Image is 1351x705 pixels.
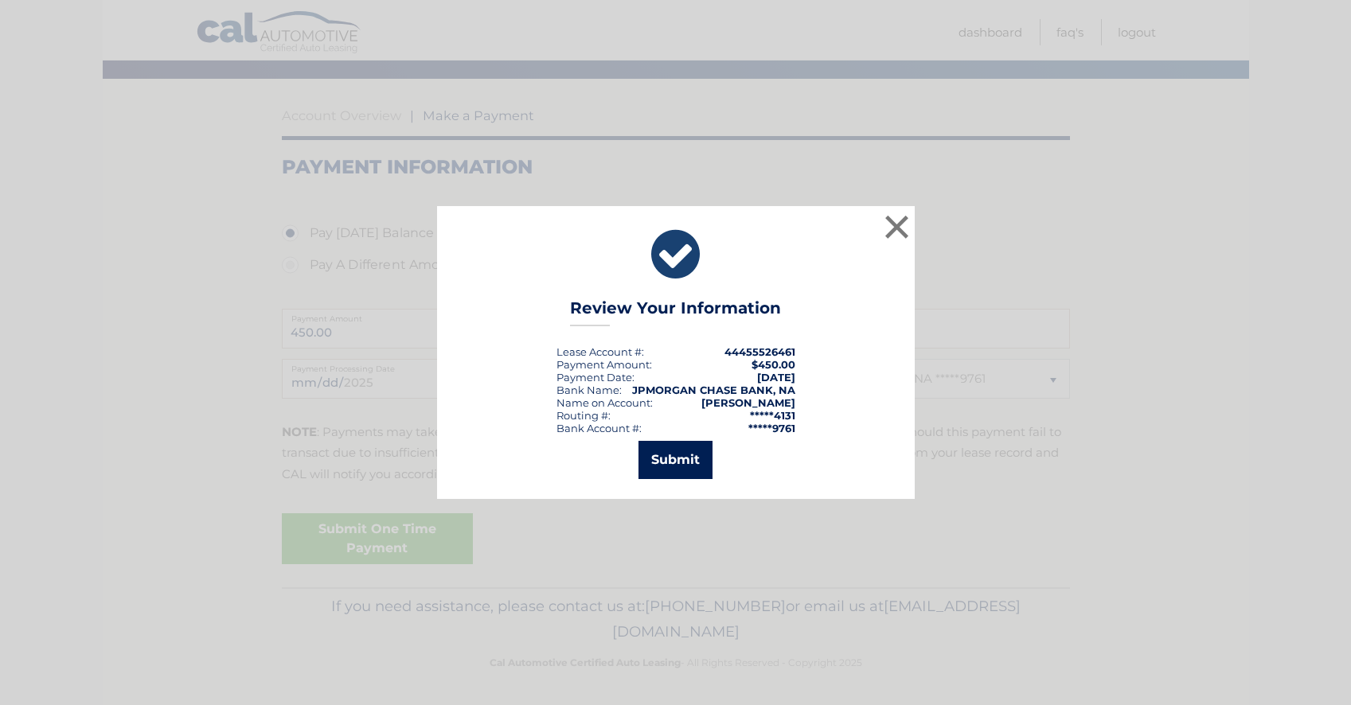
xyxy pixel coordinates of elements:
[638,441,713,479] button: Submit
[556,345,644,358] div: Lease Account #:
[752,358,795,371] span: $450.00
[757,371,795,384] span: [DATE]
[724,345,795,358] strong: 44455526461
[881,211,913,243] button: ×
[570,298,781,326] h3: Review Your Information
[556,422,642,434] div: Bank Account #:
[556,371,635,384] div: :
[632,384,795,396] strong: JPMORGAN CHASE BANK, NA
[556,384,622,396] div: Bank Name:
[701,396,795,409] strong: [PERSON_NAME]
[556,396,653,409] div: Name on Account:
[556,371,632,384] span: Payment Date
[556,409,611,422] div: Routing #:
[556,358,652,371] div: Payment Amount:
